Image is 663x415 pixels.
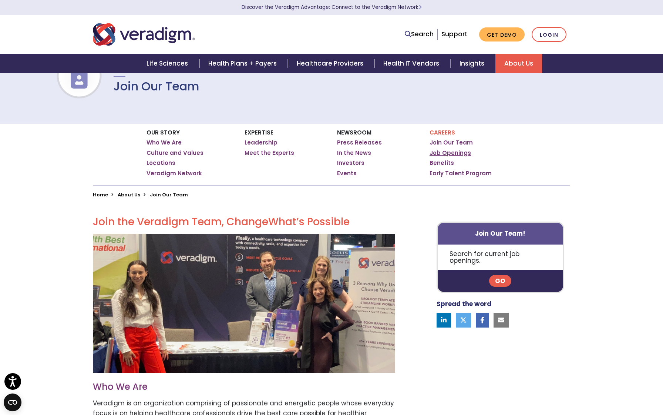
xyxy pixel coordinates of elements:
h1: Join Our Team [114,79,199,93]
a: Job Openings [430,149,471,157]
a: Go [489,275,511,287]
h3: Who We Are [93,382,395,392]
a: Meet the Experts [245,149,294,157]
a: Get Demo [479,27,525,42]
a: Discover the Veradigm Advantage: Connect to the Veradigm NetworkLearn More [242,4,422,11]
a: Early Talent Program [430,170,492,177]
a: About Us [118,191,140,198]
a: Join Our Team [430,139,473,146]
img: Veradigm logo [93,22,195,47]
a: Leadership [245,139,277,146]
a: Login [532,27,566,42]
a: Health Plans + Payers [199,54,288,73]
a: Who We Are [147,139,182,146]
a: Home [93,191,108,198]
a: Locations [147,159,175,167]
a: Benefits [430,159,454,167]
a: Healthcare Providers [288,54,374,73]
a: Health IT Vendors [374,54,450,73]
h2: Join the Veradigm Team, Change [93,216,395,228]
a: Investors [337,159,364,167]
strong: Join Our Team! [475,229,525,238]
button: Open CMP widget [4,394,21,411]
a: Support [441,30,467,39]
p: Search for current job openings. [438,245,563,270]
a: Veradigm Network [147,170,202,177]
a: Insights [451,54,495,73]
a: Culture and Values [147,149,203,157]
a: In the News [337,149,371,157]
a: Events [337,170,357,177]
a: About Us [495,54,542,73]
a: Life Sciences [138,54,199,73]
span: What’s Possible [268,215,350,229]
a: Search [405,29,434,39]
a: Press Releases [337,139,382,146]
strong: Spread the word [437,299,491,308]
span: Learn More [418,4,422,11]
